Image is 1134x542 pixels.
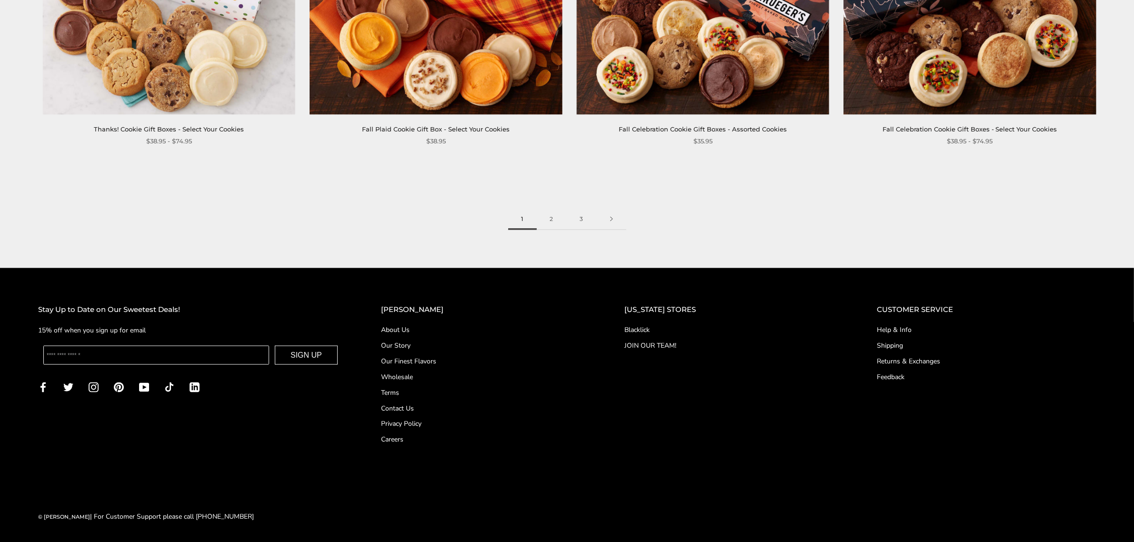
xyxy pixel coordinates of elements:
a: 2 [537,209,567,230]
span: $38.95 [426,136,446,146]
p: 15% off when you sign up for email [38,325,343,336]
a: Twitter [63,381,73,392]
span: $35.95 [693,136,713,146]
a: 3 [567,209,597,230]
a: Terms [381,388,586,398]
h2: [US_STATE] STORES [624,304,839,316]
a: TikTok [164,381,174,392]
h2: CUSTOMER SERVICE [877,304,1096,316]
span: $38.95 - $74.95 [947,136,993,146]
a: YouTube [139,381,149,392]
input: Enter your email [43,346,269,365]
a: Feedback [877,372,1096,382]
span: 1 [508,209,537,230]
a: Careers [381,435,586,445]
a: Thanks! Cookie Gift Boxes - Select Your Cookies [94,125,244,133]
a: Returns & Exchanges [877,356,1096,366]
h2: Stay Up to Date on Our Sweetest Deals! [38,304,343,316]
a: Help & Info [877,325,1096,335]
a: Wholesale [381,372,586,382]
a: JOIN OUR TEAM! [624,341,839,351]
a: Our Story [381,341,586,351]
a: Fall Plaid Cookie Gift Box - Select Your Cookies [362,125,510,133]
a: LinkedIn [190,381,200,392]
a: Next page [597,209,626,230]
a: Contact Us [381,403,586,413]
a: Facebook [38,381,48,392]
h2: [PERSON_NAME] [381,304,586,316]
a: Our Finest Flavors [381,356,586,366]
a: Shipping [877,341,1096,351]
a: About Us [381,325,586,335]
a: Instagram [89,381,99,392]
span: $38.95 - $74.95 [146,136,192,146]
a: Blacklick [624,325,839,335]
a: Privacy Policy [381,419,586,429]
a: Fall Celebration Cookie Gift Boxes - Assorted Cookies [619,125,787,133]
a: © [PERSON_NAME] [38,514,90,521]
button: SIGN UP [275,346,338,365]
div: | For Customer Support please call [PHONE_NUMBER] [38,512,254,522]
a: Fall Celebration Cookie Gift Boxes - Select Your Cookies [883,125,1057,133]
a: Pinterest [114,381,124,392]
